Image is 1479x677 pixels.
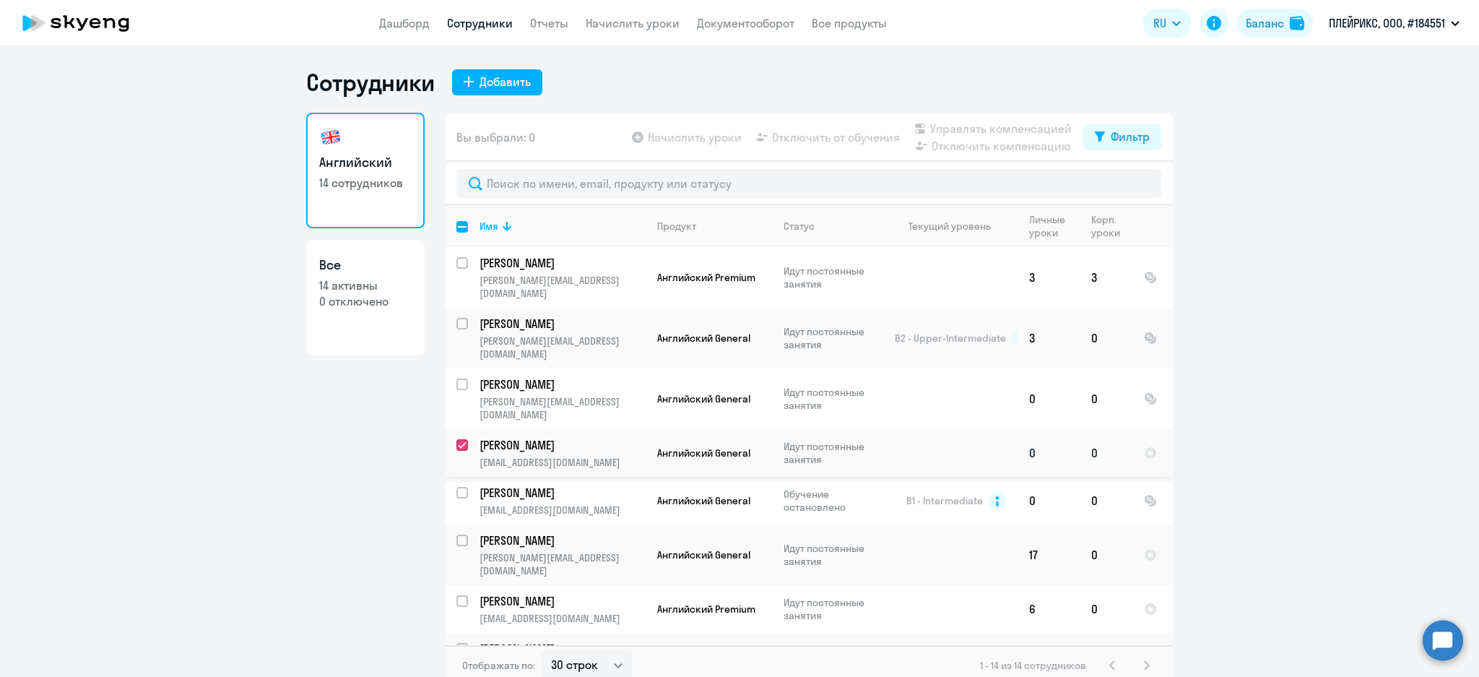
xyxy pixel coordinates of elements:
[480,220,645,233] div: Имя
[1018,429,1080,477] td: 0
[906,494,983,507] span: B1 - Intermediate
[306,240,425,355] a: Все14 активны0 отключено
[480,220,498,233] div: Имя
[784,220,815,233] div: Статус
[657,220,771,233] div: Продукт
[1091,213,1132,239] div: Корп. уроки
[697,16,794,30] a: Документооборот
[657,392,750,405] span: Английский General
[1018,308,1080,368] td: 3
[319,256,412,275] h3: Все
[480,485,643,501] p: [PERSON_NAME]
[1018,368,1080,429] td: 0
[480,274,645,300] p: [PERSON_NAME][EMAIL_ADDRESS][DOMAIN_NAME]
[480,255,645,271] a: [PERSON_NAME]
[319,277,412,293] p: 14 активны
[480,593,643,609] p: [PERSON_NAME]
[456,129,535,146] span: Вы выбрали: 0
[456,169,1161,198] input: Поиск по имени, email, продукту или статусу
[480,316,645,332] a: [PERSON_NAME]
[480,485,645,501] a: [PERSON_NAME]
[447,16,513,30] a: Сотрудники
[480,73,531,90] div: Добавить
[1237,9,1313,38] button: Балансbalance
[657,447,750,460] span: Английский General
[1246,14,1284,32] div: Баланс
[1018,525,1080,585] td: 17
[895,332,1006,345] span: B2 - Upper-Intermediate
[908,220,991,233] div: Текущий уровень
[480,335,645,361] p: [PERSON_NAME][EMAIL_ADDRESS][DOMAIN_NAME]
[657,603,755,616] span: Английский Premium
[480,504,645,517] p: [EMAIL_ADDRESS][DOMAIN_NAME]
[657,271,755,284] span: Английский Premium
[1143,9,1191,38] button: RU
[480,316,643,332] p: [PERSON_NAME]
[452,69,542,95] button: Добавить
[480,551,645,577] p: [PERSON_NAME][EMAIL_ADDRESS][DOMAIN_NAME]
[480,532,645,548] a: [PERSON_NAME]
[1091,213,1122,239] div: Корп. уроки
[1329,14,1445,32] p: ПЛЕЙРИКС, ООО, #184551
[480,641,645,657] a: [PERSON_NAME]
[1080,429,1132,477] td: 0
[480,641,643,657] p: [PERSON_NAME]
[480,255,643,271] p: [PERSON_NAME]
[1290,16,1304,30] img: balance
[784,386,882,412] p: Идут постоянные занятия
[480,376,643,392] p: [PERSON_NAME]
[1029,213,1070,239] div: Личные уроки
[462,659,535,672] span: Отображать по:
[319,126,342,149] img: english
[306,68,435,97] h1: Сотрудники
[784,264,882,290] p: Идут постоянные занятия
[1322,6,1467,40] button: ПЛЕЙРИКС, ООО, #184551
[530,16,568,30] a: Отчеты
[1153,14,1166,32] span: RU
[980,659,1086,672] span: 1 - 14 из 14 сотрудников
[1080,585,1132,633] td: 0
[784,440,882,466] p: Идут постоянные занятия
[784,542,882,568] p: Идут постоянные занятия
[480,532,643,548] p: [PERSON_NAME]
[480,437,643,453] p: [PERSON_NAME]
[657,548,750,561] span: Английский General
[1029,213,1079,239] div: Личные уроки
[319,153,412,172] h3: Английский
[1080,477,1132,525] td: 0
[1018,585,1080,633] td: 6
[306,113,425,228] a: Английский14 сотрудников
[1018,247,1080,308] td: 3
[1080,308,1132,368] td: 0
[784,596,882,622] p: Идут постоянные занятия
[319,293,412,309] p: 0 отключено
[1080,525,1132,585] td: 0
[657,220,696,233] div: Продукт
[1083,124,1161,150] button: Фильтр
[586,16,680,30] a: Начислить уроки
[784,220,882,233] div: Статус
[784,488,882,514] p: Обучение остановлено
[319,175,412,191] p: 14 сотрудников
[657,494,750,507] span: Английский General
[1111,128,1150,145] div: Фильтр
[812,16,887,30] a: Все продукты
[657,332,750,345] span: Английский General
[480,395,645,421] p: [PERSON_NAME][EMAIL_ADDRESS][DOMAIN_NAME]
[784,325,882,351] p: Идут постоянные занятия
[480,612,645,625] p: [EMAIL_ADDRESS][DOMAIN_NAME]
[895,220,1017,233] div: Текущий уровень
[480,593,645,609] a: [PERSON_NAME]
[480,456,645,469] p: [EMAIL_ADDRESS][DOMAIN_NAME]
[480,376,645,392] a: [PERSON_NAME]
[1080,247,1132,308] td: 3
[1018,477,1080,525] td: 0
[480,437,645,453] a: [PERSON_NAME]
[379,16,430,30] a: Дашборд
[1080,368,1132,429] td: 0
